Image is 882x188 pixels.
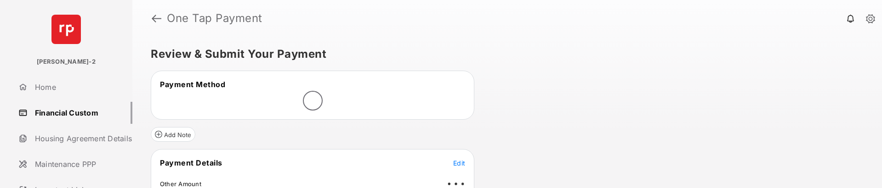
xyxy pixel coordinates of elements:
span: Edit [453,159,465,167]
a: Housing Agreement Details [15,127,132,149]
img: svg+xml;base64,PHN2ZyB4bWxucz0iaHR0cDovL3d3dy53My5vcmcvMjAwMC9zdmciIHdpZHRoPSI2NCIgaGVpZ2h0PSI2NC... [51,15,81,44]
span: Payment Details [160,158,222,167]
p: [PERSON_NAME]-2 [37,57,96,66]
td: Other Amount [159,180,202,188]
span: Payment Method [160,80,225,89]
strong: One Tap Payment [167,13,262,24]
a: Home [15,76,132,98]
a: Maintenance PPP [15,153,132,175]
a: Financial Custom [15,102,132,124]
button: Edit [453,158,465,167]
button: Add Note [151,127,195,142]
h5: Review & Submit Your Payment [151,49,856,60]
